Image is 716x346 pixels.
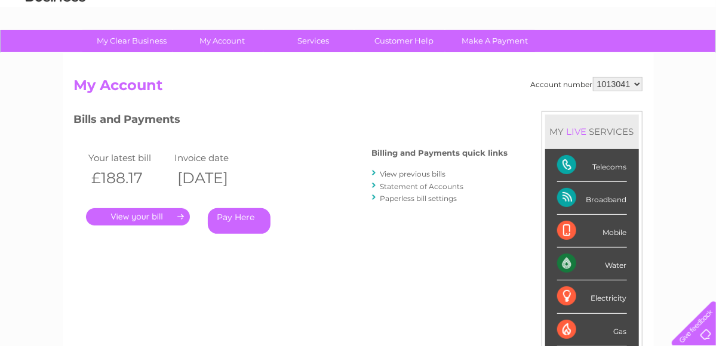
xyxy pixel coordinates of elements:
a: Customer Help [355,30,453,52]
h4: Billing and Payments quick links [372,149,508,157]
a: View previous bills [380,169,446,178]
h3: Bills and Payments [74,111,508,132]
a: . [86,208,190,225]
td: Your latest bill [86,150,172,166]
a: Paperless bill settings [380,194,457,203]
td: Invoice date [171,150,257,166]
a: Telecoms [569,51,605,60]
a: Services [264,30,362,52]
a: My Clear Business [82,30,181,52]
a: 0333 014 3131 [491,6,573,21]
div: Telecoms [557,149,627,182]
th: [DATE] [171,166,257,190]
div: Broadband [557,182,627,215]
div: Mobile [557,215,627,248]
a: My Account [173,30,272,52]
a: Energy [536,51,562,60]
div: Clear Business is a trading name of Verastar Limited (registered in [GEOGRAPHIC_DATA] No. 3667643... [76,7,641,58]
div: LIVE [564,126,589,137]
a: Log out [677,51,705,60]
a: Contact [637,51,666,60]
a: Pay Here [208,208,271,234]
a: Blog [612,51,629,60]
a: Statement of Accounts [380,182,464,191]
h2: My Account [74,77,643,100]
a: Water [506,51,528,60]
div: Electricity [557,280,627,313]
img: logo.png [25,31,86,67]
th: £188.17 [86,166,172,190]
a: Make A Payment [445,30,544,52]
div: Water [557,248,627,280]
div: Account number [531,77,643,91]
div: MY SERVICES [545,115,639,149]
